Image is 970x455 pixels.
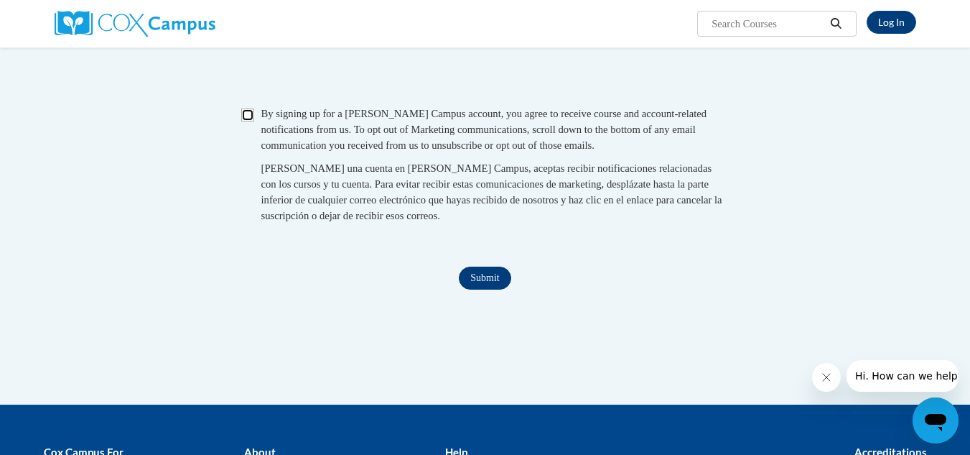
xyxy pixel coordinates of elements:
[261,108,707,151] span: By signing up for a [PERSON_NAME] Campus account, you agree to receive course and account-related...
[867,11,916,34] a: Log In
[459,267,510,290] input: Submit
[9,10,116,22] span: Hi. How can we help?
[710,15,825,32] input: Search Courses
[913,397,959,443] iframe: Button to launch messaging window
[825,15,847,32] button: Search
[847,360,959,392] iframe: Message from company
[812,363,841,392] iframe: Close message
[376,42,594,98] iframe: reCAPTCHA
[55,11,215,37] img: Cox Campus
[261,162,722,221] span: [PERSON_NAME] una cuenta en [PERSON_NAME] Campus, aceptas recibir notificaciones relacionadas con...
